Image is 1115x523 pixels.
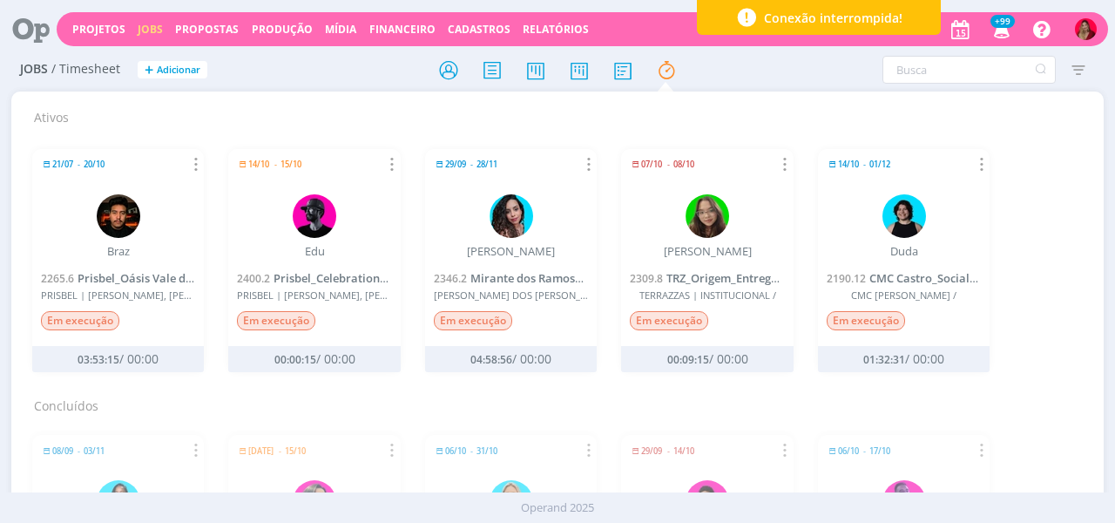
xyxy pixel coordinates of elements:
div: / 00:00 [850,352,956,367]
button: Mídia [320,23,362,37]
span: Em execução [630,311,708,330]
span: + [145,61,153,79]
button: Produção [247,23,318,37]
span: Jobs [20,62,48,77]
a: 2190.12CMC Castro_Social_NOV25 [827,270,1011,286]
button: Projetos [67,23,131,37]
span: Adicionar [157,65,200,76]
div: / 00:00 [261,352,368,367]
button: Propostas [170,23,244,37]
h2: Ativos [34,98,1095,126]
span: Prisbel_Oásis Vale do Sereno_Skin_Filme [78,270,295,286]
div: Braz [107,245,130,259]
span: - [863,160,866,168]
span: 03/11 [84,447,105,455]
span: - [78,160,80,168]
span: 2309.8 [630,271,663,286]
a: 2400.2Prisbel_Celebration_Lançamento_Flyer [237,270,484,286]
a: 2265.6Prisbel_Oásis Vale do Sereno_Skin_Filme [41,270,295,286]
span: [PERSON_NAME] DOS [PERSON_NAME] / [434,289,589,301]
img: E [293,194,336,238]
img: E [686,194,729,238]
span: Em execução [434,311,512,330]
a: Relatórios [523,22,589,37]
span: Em execução [827,311,905,330]
span: 00:09:15 [667,352,709,367]
span: / Timesheet [51,62,120,77]
button: C [1074,14,1098,44]
span: Em execução [41,311,119,330]
span: - [667,160,670,168]
span: TRZ_Origem_Entrega_E-mkt [666,270,814,286]
span: 08/10 [673,160,694,168]
span: - [863,447,866,455]
span: 2400.2 [237,271,270,286]
div: [PERSON_NAME] [664,245,752,259]
h2: Concluídos [34,387,1095,414]
span: 2265.6 [41,271,74,286]
button: +Adicionar [138,61,207,79]
button: +99 [983,14,1018,45]
span: 28/11 [476,160,497,168]
div: Duda [890,245,918,259]
a: 2309.8TRZ_Origem_Entrega_E-mkt [630,270,814,286]
button: Jobs [132,23,168,37]
a: Financeiro [369,22,436,37]
span: 01/12 [869,160,890,168]
span: PRISBEL | [PERSON_NAME], [PERSON_NAME] & CIA / [41,289,196,301]
span: Conexão interrompida! [764,9,902,27]
button: Relatórios [517,23,594,37]
span: - [667,447,670,455]
input: Busca [882,56,1056,84]
span: 2346.2 [434,271,467,286]
a: Jobs [138,22,163,37]
span: 29/09 [641,447,662,455]
span: Propostas [175,22,239,37]
span: CMC [PERSON_NAME] / [827,289,982,301]
span: - [274,160,277,168]
span: 31/10 [476,447,497,455]
span: [DATE] [248,447,274,455]
span: - [470,447,473,455]
img: B [97,194,140,238]
span: Cadastros [448,22,510,37]
a: Mídia [325,22,356,37]
span: 20/10 [84,160,105,168]
span: 04:58:56 [470,352,512,367]
a: Produção [252,22,313,37]
span: 07/10 [641,160,662,168]
span: 14/10 [248,160,269,168]
a: 2346.2Mirante dos Ramos_Redes Sociais_Planejamento_Lotes comerciais [434,270,828,286]
div: / 00:00 [654,352,760,367]
span: - [470,160,473,168]
span: 08/09 [52,447,73,455]
div: / 00:00 [64,352,171,367]
span: - [78,447,80,455]
span: TERRAZZAS | INSTITUCIONAL / [630,289,785,301]
span: +99 [990,15,1015,28]
img: J [490,194,533,238]
a: Projetos [72,22,125,37]
span: 15/10 [280,160,301,168]
span: 21/07 [52,160,73,168]
span: 06/10 [445,447,466,455]
span: 01:32:31 [863,352,905,367]
span: 03:53:15 [78,352,119,367]
div: / 00:00 [457,352,564,367]
div: Edu [305,245,325,259]
button: Financeiro [364,23,441,37]
span: 00:00:15 [274,352,316,367]
span: Mirante dos Ramos_Redes Sociais_Planejamento_Lotes comerciais [470,270,828,286]
span: 29/09 [445,160,466,168]
span: CMC Castro_Social_NOV25 [869,270,1011,286]
span: 14/10 [838,160,859,168]
div: [PERSON_NAME] [467,245,555,259]
img: C [1075,18,1097,40]
button: Cadastros [443,23,516,37]
span: 14/10 [673,447,694,455]
span: 17/10 [869,447,890,455]
span: 2190.12 [827,271,866,286]
span: Prisbel_Celebration_Lançamento_Flyer [274,270,484,286]
span: PRISBEL | [PERSON_NAME], [PERSON_NAME] & CIA / [237,289,392,301]
span: Em execução [237,311,315,330]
